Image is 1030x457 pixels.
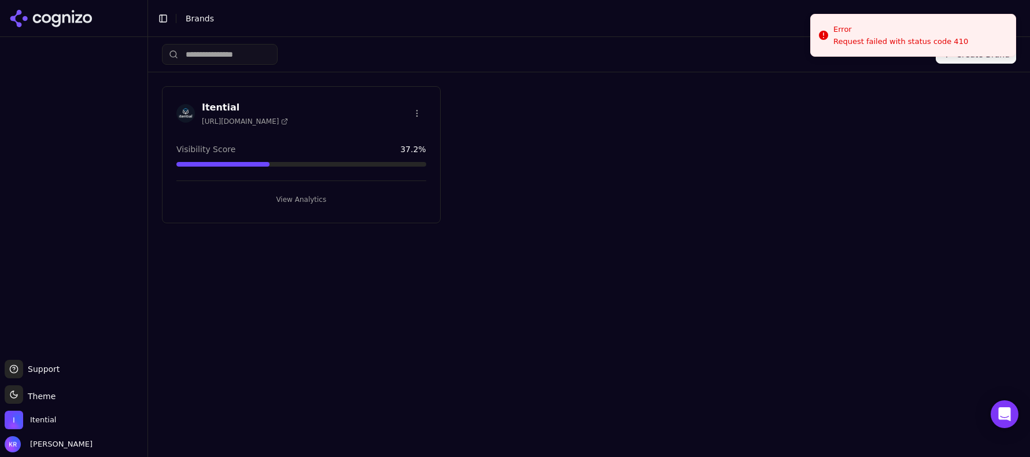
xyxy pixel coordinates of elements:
span: Support [23,363,60,375]
span: Brands [186,14,214,23]
span: [URL][DOMAIN_NAME] [202,117,288,126]
img: Itential [176,104,195,123]
span: 37.2 % [400,143,426,155]
div: Error [833,24,968,35]
span: Theme [23,392,56,401]
img: Itential [5,411,23,429]
span: Visibility Score [176,143,235,155]
h3: Itential [202,101,288,115]
img: Kristen Rachels [5,436,21,452]
button: Open user button [5,436,93,452]
span: Itential [30,415,56,425]
span: [PERSON_NAME] [25,439,93,449]
div: Open Intercom Messenger [991,400,1018,428]
button: View Analytics [176,190,426,209]
nav: breadcrumb [186,13,998,24]
div: Request failed with status code 410 [833,36,968,47]
button: Open organization switcher [5,411,56,429]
